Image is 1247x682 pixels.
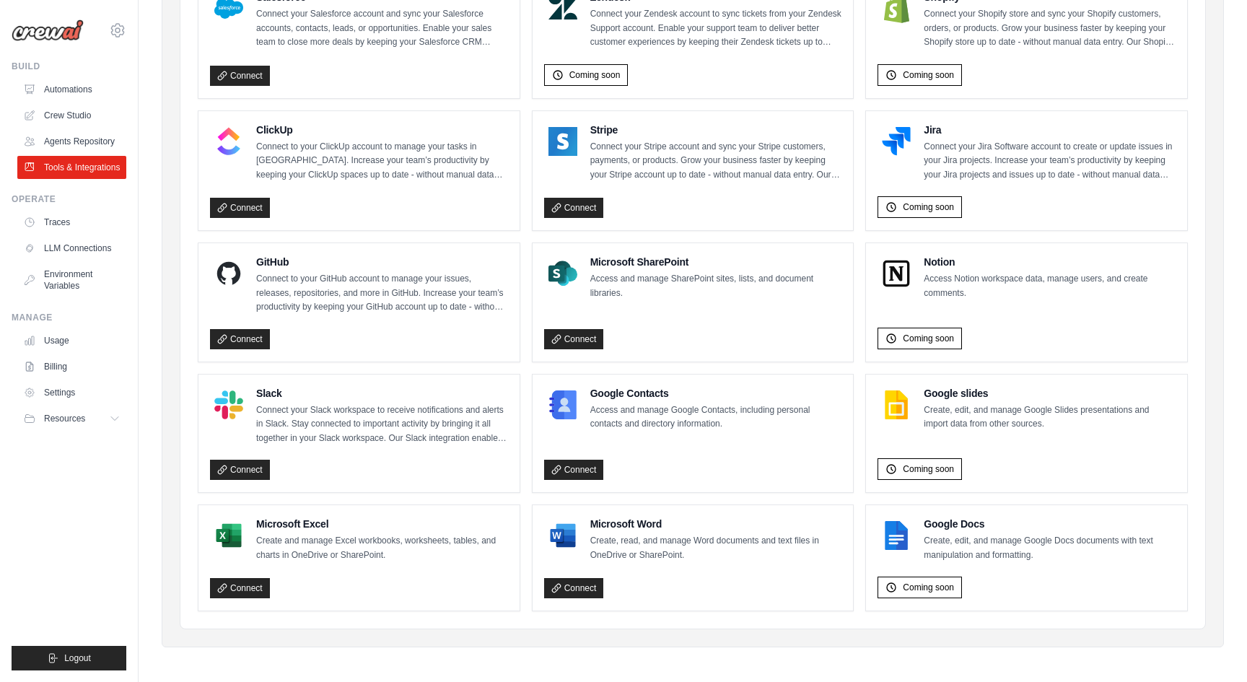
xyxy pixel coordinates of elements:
[548,127,577,156] img: Stripe Logo
[210,329,270,349] a: Connect
[17,381,126,404] a: Settings
[882,390,911,419] img: Google slides Logo
[590,403,842,432] p: Access and manage Google Contacts, including personal contacts and directory information.
[214,390,243,419] img: Slack Logo
[924,123,1176,137] h4: Jira
[17,407,126,430] button: Resources
[924,140,1176,183] p: Connect your Jira Software account to create or update issues in your Jira projects. Increase you...
[903,333,954,344] span: Coming soon
[590,123,842,137] h4: Stripe
[214,521,243,550] img: Microsoft Excel Logo
[17,78,126,101] a: Automations
[214,127,243,156] img: ClickUp Logo
[256,534,508,562] p: Create and manage Excel workbooks, worksheets, tables, and charts in OneDrive or SharePoint.
[924,272,1176,300] p: Access Notion workspace data, manage users, and create comments.
[210,198,270,218] a: Connect
[924,386,1176,401] h4: Google slides
[12,646,126,670] button: Logout
[256,272,508,315] p: Connect to your GitHub account to manage your issues, releases, repositories, and more in GitHub....
[590,255,842,269] h4: Microsoft SharePoint
[12,19,84,41] img: Logo
[256,7,508,50] p: Connect your Salesforce account and sync your Salesforce accounts, contacts, leads, or opportunit...
[882,127,911,156] img: Jira Logo
[548,521,577,550] img: Microsoft Word Logo
[256,386,508,401] h4: Slack
[903,463,954,475] span: Coming soon
[544,198,604,218] a: Connect
[256,517,508,531] h4: Microsoft Excel
[590,517,842,531] h4: Microsoft Word
[17,237,126,260] a: LLM Connections
[903,582,954,593] span: Coming soon
[590,534,842,562] p: Create, read, and manage Word documents and text files in OneDrive or SharePoint.
[256,140,508,183] p: Connect to your ClickUp account to manage your tasks in [GEOGRAPHIC_DATA]. Increase your team’s p...
[17,355,126,378] a: Billing
[12,312,126,323] div: Manage
[924,7,1176,50] p: Connect your Shopify store and sync your Shopify customers, orders, or products. Grow your busine...
[256,255,508,269] h4: GitHub
[924,517,1176,531] h4: Google Docs
[590,386,842,401] h4: Google Contacts
[548,390,577,419] img: Google Contacts Logo
[590,140,842,183] p: Connect your Stripe account and sync your Stripe customers, payments, or products. Grow your busi...
[12,61,126,72] div: Build
[590,7,842,50] p: Connect your Zendesk account to sync tickets from your Zendesk Support account. Enable your suppo...
[64,652,91,664] span: Logout
[17,130,126,153] a: Agents Repository
[903,201,954,213] span: Coming soon
[17,156,126,179] a: Tools & Integrations
[544,460,604,480] a: Connect
[924,255,1176,269] h4: Notion
[214,259,243,288] img: GitHub Logo
[544,329,604,349] a: Connect
[44,413,85,424] span: Resources
[924,403,1176,432] p: Create, edit, and manage Google Slides presentations and import data from other sources.
[210,578,270,598] a: Connect
[548,259,577,288] img: Microsoft SharePoint Logo
[544,578,604,598] a: Connect
[210,460,270,480] a: Connect
[882,259,911,288] img: Notion Logo
[210,66,270,86] a: Connect
[17,104,126,127] a: Crew Studio
[17,263,126,297] a: Environment Variables
[903,69,954,81] span: Coming soon
[17,211,126,234] a: Traces
[256,403,508,446] p: Connect your Slack workspace to receive notifications and alerts in Slack. Stay connected to impo...
[882,521,911,550] img: Google Docs Logo
[569,69,621,81] span: Coming soon
[12,193,126,205] div: Operate
[590,272,842,300] p: Access and manage SharePoint sites, lists, and document libraries.
[924,534,1176,562] p: Create, edit, and manage Google Docs documents with text manipulation and formatting.
[256,123,508,137] h4: ClickUp
[17,329,126,352] a: Usage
